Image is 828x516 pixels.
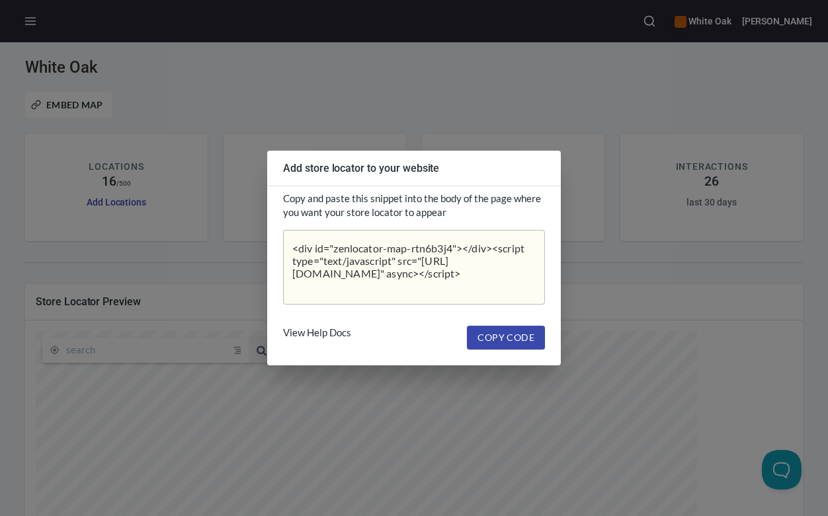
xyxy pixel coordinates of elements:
[278,186,550,225] div: Copy and paste this snippet into the body of the page where you want your store locator to appear
[283,326,351,350] a: View Help Docs
[477,330,534,346] span: Copy Code
[467,326,545,350] button: Copy Code
[292,242,536,292] textarea: <div id="zenlocator-map-rtn6b3j4"></div><script type="text/javascript" src="[URL][DOMAIN_NAME]" a...
[283,161,545,175] h5: Add store locator to your website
